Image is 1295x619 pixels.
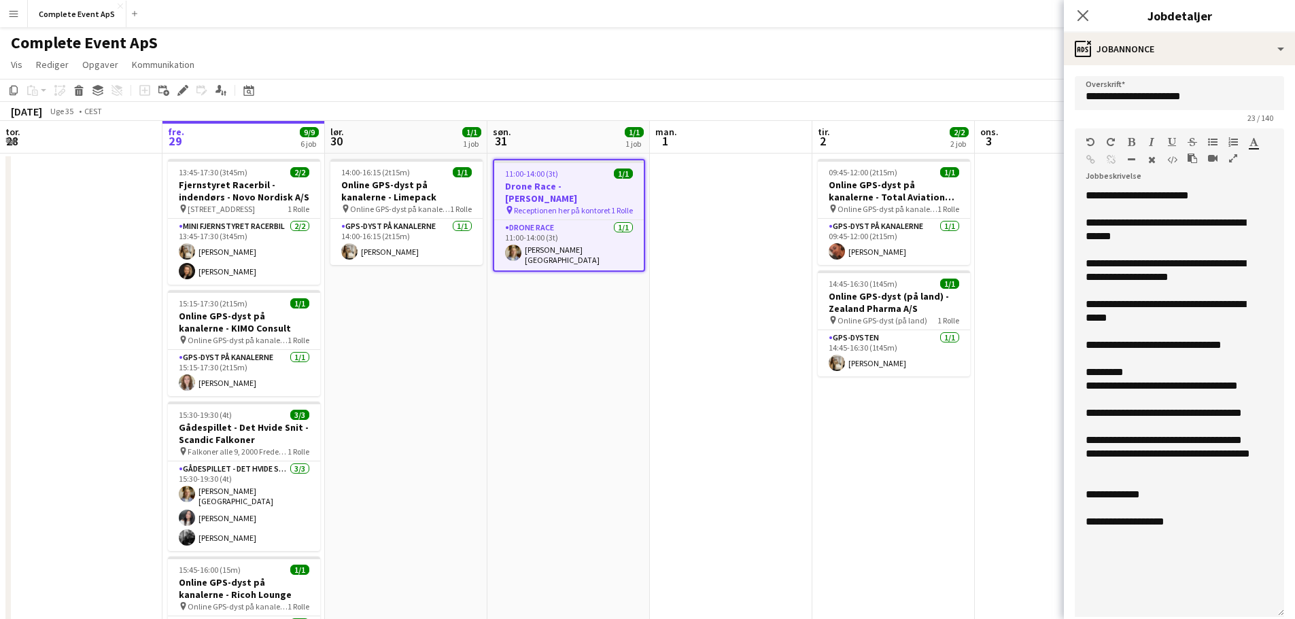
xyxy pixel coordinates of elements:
[611,205,633,215] span: 1 Rolle
[450,204,472,214] span: 1 Rolle
[168,576,320,601] h3: Online GPS-dyst på kanalerne - Ricoh Lounge
[494,220,644,270] app-card-role: Drone Race1/111:00-14:00 (3t)[PERSON_NAME][GEOGRAPHIC_DATA]
[818,159,970,265] app-job-card: 09:45-12:00 (2t15m)1/1Online GPS-dyst på kanalerne - Total Aviation Ltd A/S Online GPS-dyst på ka...
[168,461,320,551] app-card-role: Gådespillet - Det Hvide Snit3/315:30-19:30 (4t)[PERSON_NAME][GEOGRAPHIC_DATA][PERSON_NAME][PERSON...
[978,133,999,149] span: 3
[166,133,184,149] span: 29
[818,126,830,138] span: tir.
[1208,153,1218,164] button: Indsæt video
[1208,137,1218,147] button: Uordnet liste
[625,127,644,137] span: 1/1
[1228,153,1238,164] button: Fuld skærm
[653,133,677,149] span: 1
[168,402,320,551] app-job-card: 15:30-19:30 (4t)3/3Gådespillet - Det Hvide Snit - Scandic Falkoner Falkoner alle 9, 2000 Frederik...
[655,126,677,138] span: man.
[290,167,309,177] span: 2/2
[77,56,124,73] a: Opgaver
[330,159,483,265] app-job-card: 14:00-16:15 (2t15m)1/1Online GPS-dyst på kanalerne - Limepack Online GPS-dyst på kanalerne1 Rolle...
[168,126,184,138] span: fre.
[179,410,232,420] span: 15:30-19:30 (4t)
[1188,153,1197,164] button: Sæt ind som almindelig tekst
[132,58,194,71] span: Kommunikation
[493,159,645,272] app-job-card: 11:00-14:00 (3t)1/1Drone Race - [PERSON_NAME] Receptionen her på kontoret1 RolleDrone Race1/111:0...
[838,204,937,214] span: Online GPS-dyst på kanalerne
[168,159,320,285] div: 13:45-17:30 (3t45m)2/2Fjernstyret Racerbil - indendørs - Novo Nordisk A/S [STREET_ADDRESS]1 Rolle...
[1147,137,1156,147] button: Kursiv
[84,106,102,116] div: CEST
[980,126,999,138] span: ons.
[179,298,247,308] span: 15:15-17:30 (2t15m)
[31,56,74,73] a: Rediger
[168,290,320,396] app-job-card: 15:15-17:30 (2t15m)1/1Online GPS-dyst på kanalerne - KIMO Consult Online GPS-dyst på kanalerne1 R...
[950,127,969,137] span: 2/2
[838,315,927,325] span: Online GPS-dyst (på land)
[82,58,118,71] span: Opgaver
[818,330,970,376] app-card-role: GPS-dysten1/114:45-16:30 (1t45m)[PERSON_NAME]
[1167,154,1177,165] button: HTML-kode
[288,446,309,457] span: 1 Rolle
[818,219,970,265] app-card-role: GPS-dyst på kanalerne1/109:45-12:00 (2t15m)[PERSON_NAME]
[1237,113,1284,123] span: 23 / 140
[290,410,309,420] span: 3/3
[328,133,344,149] span: 30
[1126,137,1136,147] button: Fed
[937,315,959,325] span: 1 Rolle
[1126,154,1136,165] button: Vandret linje
[330,126,344,138] span: lør.
[940,167,959,177] span: 1/1
[288,601,309,612] span: 1 Rolle
[168,421,320,446] h3: Gådespillet - Det Hvide Snit - Scandic Falkoner
[1106,137,1116,147] button: Gentag
[126,56,200,73] a: Kommunikation
[28,1,126,27] button: Complete Event ApS
[288,204,309,214] span: 1 Rolle
[36,58,69,71] span: Rediger
[168,219,320,285] app-card-role: Mini Fjernstyret Racerbil2/213:45-17:30 (3t45m)[PERSON_NAME][PERSON_NAME]
[168,350,320,396] app-card-role: GPS-dyst på kanalerne1/115:15-17:30 (2t15m)[PERSON_NAME]
[179,565,241,575] span: 15:45-16:00 (15m)
[45,106,79,116] span: Uge 35
[1064,7,1295,24] h3: Jobdetaljer
[940,279,959,289] span: 1/1
[493,126,511,138] span: søn.
[950,139,968,149] div: 2 job
[625,139,643,149] div: 1 job
[818,270,970,376] app-job-card: 14:45-16:30 (1t45m)1/1Online GPS-dyst (på land) - Zealand Pharma A/S Online GPS-dyst (på land)1 R...
[463,139,481,149] div: 1 job
[350,204,450,214] span: Online GPS-dyst på kanalerne
[1147,154,1156,165] button: Ryd formatering
[330,179,483,203] h3: Online GPS-dyst på kanalerne - Limepack
[290,565,309,575] span: 1/1
[1167,137,1177,147] button: Understregning
[453,167,472,177] span: 1/1
[179,167,247,177] span: 13:45-17:30 (3t45m)
[168,310,320,334] h3: Online GPS-dyst på kanalerne - KIMO Consult
[829,279,897,289] span: 14:45-16:30 (1t45m)
[514,205,610,215] span: Receptionen her på kontoret
[462,127,481,137] span: 1/1
[1086,137,1095,147] button: Fortryd
[816,133,830,149] span: 2
[505,169,558,179] span: 11:00-14:00 (3t)
[290,298,309,308] span: 1/1
[11,58,22,71] span: Vis
[288,335,309,345] span: 1 Rolle
[937,204,959,214] span: 1 Rolle
[1228,137,1238,147] button: Ordnet liste
[3,133,20,149] span: 28
[11,33,158,53] h1: Complete Event ApS
[1064,33,1295,65] div: Jobannonce
[614,169,633,179] span: 1/1
[1249,137,1258,147] button: Tekstfarve
[188,204,255,214] span: [STREET_ADDRESS]
[300,127,319,137] span: 9/9
[188,446,288,457] span: Falkoner alle 9, 2000 Frederiksberg - Scandic Falkoner
[818,179,970,203] h3: Online GPS-dyst på kanalerne - Total Aviation Ltd A/S
[300,139,318,149] div: 6 job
